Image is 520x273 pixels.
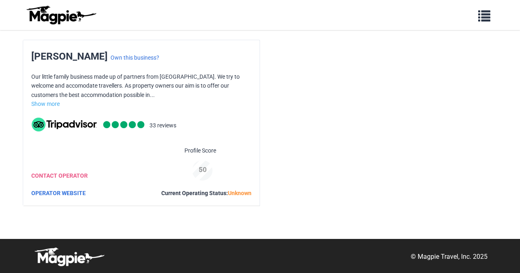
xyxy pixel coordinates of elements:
[32,247,106,267] img: logo-white-d94fa1abed81b67a048b3d0f0ab5b955.png
[31,72,251,99] p: Our little family business made up of partners from [GEOGRAPHIC_DATA]. We try to welcome and acco...
[149,121,176,131] li: 33 reviews
[32,118,97,131] img: tripadvisor_background-ebb97188f8c6c657a79ad20e0caa6051.svg
[31,172,88,179] a: CONTACT OPERATOR
[110,54,159,61] a: Own this business?
[31,190,86,196] a: OPERATOR WEBSITE
[161,189,251,198] div: Current Operating Status:
[31,101,60,107] a: Show more
[184,146,216,155] span: Profile Score
[24,5,97,25] img: logo-ab69f6fb50320c5b225c76a69d11143b.png
[228,190,251,196] span: Unknown
[31,50,108,62] span: [PERSON_NAME]
[411,252,487,262] p: © Magpie Travel, Inc. 2025
[189,164,217,175] div: 50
